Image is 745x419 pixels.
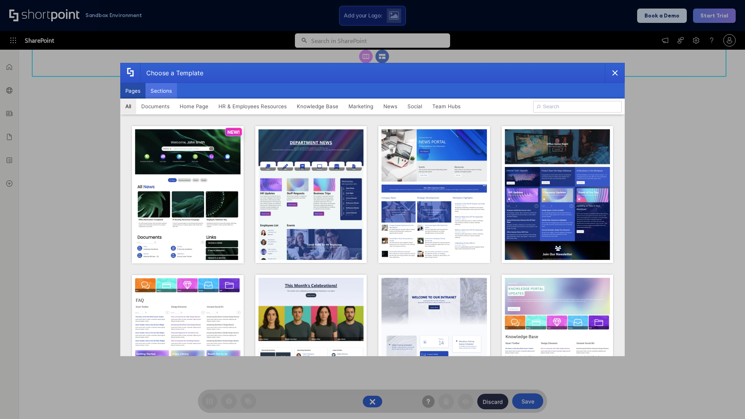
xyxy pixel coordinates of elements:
[136,99,175,114] button: Documents
[213,99,292,114] button: HR & Employees Resources
[140,63,203,83] div: Choose a Template
[146,83,177,99] button: Sections
[378,99,402,114] button: News
[120,63,625,356] div: template selector
[402,99,427,114] button: Social
[533,101,622,113] input: Search
[120,99,136,114] button: All
[292,99,343,114] button: Knowledge Base
[120,83,146,99] button: Pages
[427,99,466,114] button: Team Hubs
[706,382,745,419] iframe: Chat Widget
[343,99,378,114] button: Marketing
[175,99,213,114] button: Home Page
[227,129,240,135] p: NEW!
